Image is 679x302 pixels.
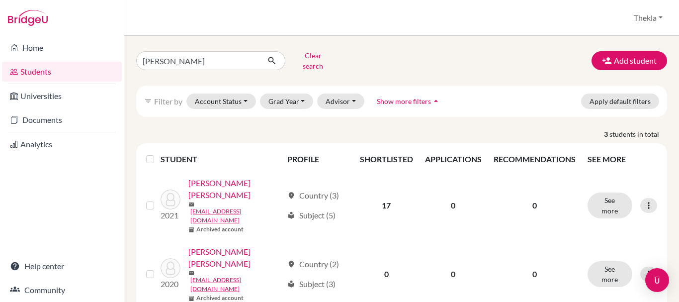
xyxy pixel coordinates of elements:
[2,38,122,58] a: Home
[287,260,295,268] span: location_on
[196,225,244,234] b: Archived account
[592,51,667,70] button: Add student
[354,147,419,171] th: SHORTLISTED
[260,94,314,109] button: Grad Year
[188,296,194,302] span: inventory_2
[588,193,632,218] button: See more
[582,147,663,171] th: SEE MORE
[161,209,180,221] p: 2021
[287,258,339,270] div: Country (2)
[287,280,295,288] span: local_library
[161,278,180,290] p: 2020
[2,256,122,276] a: Help center
[287,211,295,219] span: local_library
[188,201,194,207] span: mail
[2,110,122,130] a: Documents
[629,8,667,27] button: Thekla
[368,94,449,109] button: Show more filtersarrow_drop_up
[287,278,336,290] div: Subject (3)
[161,147,281,171] th: STUDENT
[2,134,122,154] a: Analytics
[604,129,609,139] strong: 3
[419,171,488,240] td: 0
[281,147,353,171] th: PROFILE
[2,62,122,82] a: Students
[8,10,48,26] img: Bridge-U
[354,171,419,240] td: 17
[494,200,576,211] p: 0
[287,209,336,221] div: Subject (5)
[488,147,582,171] th: RECOMMENDATIONS
[144,97,152,105] i: filter_list
[494,268,576,280] p: 0
[186,94,256,109] button: Account Status
[287,190,339,201] div: Country (3)
[285,48,340,74] button: Clear search
[581,94,659,109] button: Apply default filters
[188,270,194,276] span: mail
[588,261,632,287] button: See more
[190,207,283,225] a: [EMAIL_ADDRESS][DOMAIN_NAME]
[188,227,194,233] span: inventory_2
[188,177,283,201] a: [PERSON_NAME] [PERSON_NAME]
[161,190,180,209] img: Morales Licea, Mónica
[154,97,182,106] span: Filter by
[188,246,283,270] a: [PERSON_NAME] [PERSON_NAME]
[136,51,259,70] input: Find student by name...
[419,147,488,171] th: APPLICATIONS
[377,97,431,105] span: Show more filters
[287,192,295,200] span: location_on
[190,276,283,294] a: [EMAIL_ADDRESS][DOMAIN_NAME]
[431,96,441,106] i: arrow_drop_up
[317,94,364,109] button: Advisor
[161,258,180,278] img: VALIDO SÁNCHEZ, MÓNICA
[2,280,122,300] a: Community
[2,86,122,106] a: Universities
[645,268,669,292] div: Open Intercom Messenger
[609,129,667,139] span: students in total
